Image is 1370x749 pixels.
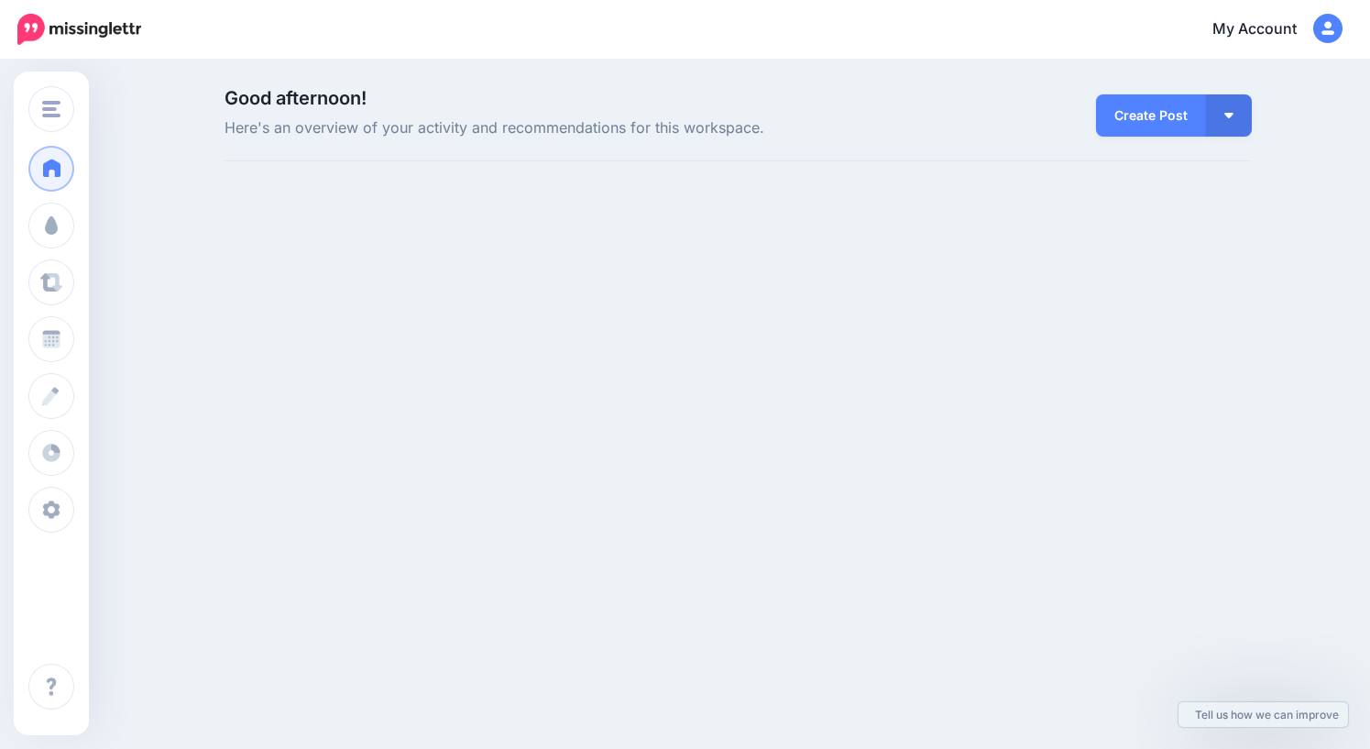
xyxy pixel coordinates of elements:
[1178,702,1348,727] a: Tell us how we can improve
[225,116,900,140] span: Here's an overview of your activity and recommendations for this workspace.
[225,87,367,109] span: Good afternoon!
[1096,94,1206,137] a: Create Post
[42,101,60,117] img: menu.png
[1224,113,1233,118] img: arrow-down-white.png
[17,14,141,45] img: Missinglettr
[1194,7,1343,52] a: My Account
